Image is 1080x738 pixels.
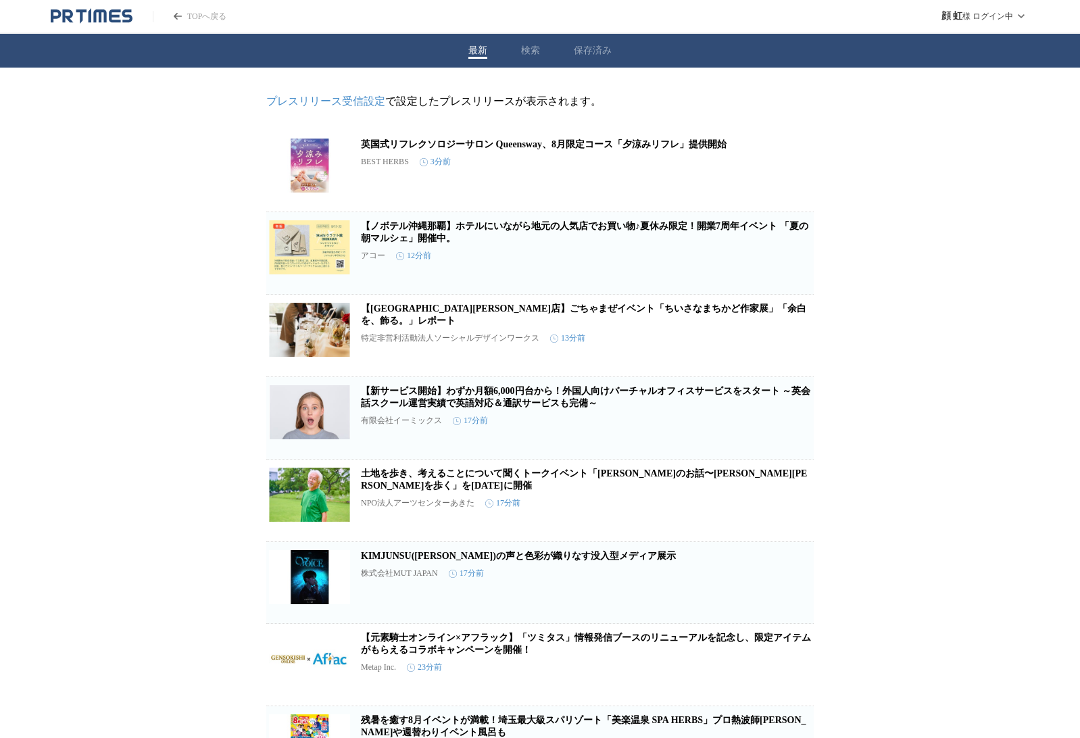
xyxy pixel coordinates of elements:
[396,250,431,262] time: 12分前
[468,45,487,57] button: 最新
[550,333,585,344] time: 13分前
[449,568,484,579] time: 17分前
[361,468,807,491] a: 土地を歩き、考えることについて聞くトークイベント「[PERSON_NAME]のお話〜[PERSON_NAME][PERSON_NAME]を歩く」を[DATE]に開催
[361,497,474,509] p: NPO法人アーツセンターあきた
[485,497,520,509] time: 17分前
[574,45,612,57] button: 保存済み
[361,715,806,737] a: 残暑を癒す8月イベントが満載！埼玉最大級スパリゾート「美楽温泉 SPA HERBS」 プロ熱波師[PERSON_NAME]や週替わりイベント風呂も
[453,415,488,426] time: 17分前
[269,303,350,357] img: 【SOCIALSQUARE郡山駅前店】ごちゃまぜイベント「ちいさなまちかど作家展」「余白を、飾る。」レポート
[361,157,409,167] p: BEST HERBS
[51,8,132,24] a: PR TIMESのトップページはこちら
[361,662,396,672] p: Metap Inc.
[361,386,810,408] a: 【新サービス開始】わずか月額6,000円台から！外国人向けバーチャルオフィスサービスをスタート ～英会話スクール運営実績で英語対応＆通訳サービスも完備～
[361,568,438,579] p: 株式会社MUT JAPAN
[361,633,811,655] a: 【元素騎士オンライン×アフラック】「ツミタス」情報発信ブースのリニューアルを記念し、限定アイテムがもらえるコラボキャンペーンを開催！
[269,139,350,193] img: 英国式リフレクソロジーサロン Queensway、 8月限定コース「夕涼みリフレ」提供開始
[361,551,676,561] a: KIMJUNSU([PERSON_NAME])の声と色彩が織りなす没入型メディア展示
[269,220,350,274] img: 【ノボテル沖縄那覇】ホテルにいながら地元の人気店でお買い物♪夏休み限定！開業7周年イベント 「夏の朝マルシェ」開催中。
[420,156,451,168] time: 3分前
[269,632,350,686] img: 【元素騎士オンライン×アフラック】「ツミタス」情報発信ブースのリニューアルを記念し、限定アイテムがもらえるコラボキャンペーンを開催！
[361,221,808,243] a: 【ノボテル沖縄那覇】ホテルにいながら地元の人気店でお買い物♪夏休み限定！開業7周年イベント 「夏の朝マルシェ」開催中。
[361,250,385,262] p: アコー
[361,139,727,149] a: 英国式リフレクソロジーサロン Queensway、 8月限定コース「夕涼みリフレ」提供開始
[269,468,350,522] img: 土地を歩き、考えることについて聞くトークイベント「管啓次郎さんのお話〜白神山地を歩く」を8月20日に開催
[521,45,540,57] button: 検索
[361,303,806,326] a: 【[GEOGRAPHIC_DATA][PERSON_NAME]店】ごちゃまぜイベント「ちいさなまちかど作家展」「余白を、飾る。」レポート
[269,550,350,604] img: KIMJUNSU(ジュンス)の声と色彩が織りなす没入型メディア展示
[361,333,539,344] p: 特定非営利活動法人ソーシャルデザインワークス
[266,95,385,107] a: プレスリリース受信設定
[266,95,814,109] p: で設定したプレスリリースが表示されます。
[941,10,963,22] span: 顔 虹
[153,11,226,22] a: PR TIMESのトップページはこちら
[407,662,442,673] time: 23分前
[269,385,350,439] img: 【新サービス開始】わずか月額6,000円台から！外国人向けバーチャルオフィスサービスをスタート ～英会話スクール運営実績で英語対応＆通訳サービスも完備～
[361,415,442,426] p: 有限会社イーミックス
